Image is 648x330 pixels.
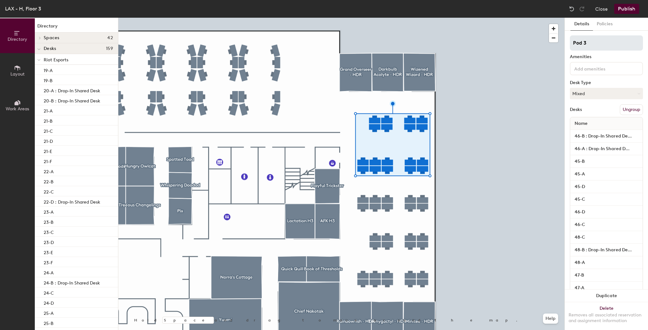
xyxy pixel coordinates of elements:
[44,228,54,235] p: 23-C
[44,76,53,83] p: 19-B
[44,147,52,154] p: 21-E
[565,290,648,302] button: Duplicate
[10,71,25,77] span: Layout
[44,299,54,306] p: 24-D
[570,18,593,31] button: Details
[35,23,118,33] h1: Directory
[570,88,643,99] button: Mixed
[573,64,630,72] input: Add amenities
[44,46,56,51] span: Desks
[44,208,53,215] p: 23-A
[44,66,53,73] p: 19-A
[44,57,68,63] span: Riot Esports
[44,248,53,255] p: 23-E
[107,35,113,40] span: 42
[571,233,641,242] input: Unnamed desk
[571,271,641,280] input: Unnamed desk
[571,208,641,217] input: Unnamed desk
[44,177,53,185] p: 22-B
[570,54,643,59] div: Amenities
[595,4,608,14] button: Close
[44,258,53,266] p: 23-F
[571,157,641,166] input: Unnamed desk
[570,80,643,85] div: Desk Type
[571,284,641,292] input: Unnamed desk
[565,302,648,330] button: DeleteRemoves all associated reservation and assignment information
[571,246,641,254] input: Unnamed desk
[44,86,100,94] p: 20-A : Drop-In Shared Desk
[106,46,113,51] span: 159
[571,118,591,129] span: Name
[8,37,27,42] span: Directory
[44,127,53,134] p: 21-C
[44,268,53,276] p: 24-A
[44,309,53,316] p: 25-A
[569,6,575,12] img: Undo
[571,258,641,267] input: Unnamed desk
[6,106,29,112] span: Work Areas
[44,157,52,164] p: 21-F
[44,187,54,195] p: 22-C
[5,5,41,13] div: LAX - H, Floor 3
[44,117,53,124] p: 21-B
[571,195,641,204] input: Unnamed desk
[570,107,582,112] div: Desks
[44,96,100,104] p: 20-B : Drop-In Shared Desk
[44,289,54,296] p: 24-C
[44,167,53,174] p: 22-A
[571,220,641,229] input: Unnamed desk
[44,319,53,326] p: 25-B
[593,18,616,31] button: Policies
[571,182,641,191] input: Unnamed desk
[579,6,585,12] img: Redo
[44,137,53,144] p: 21-D
[44,107,53,114] p: 21-A
[571,132,641,141] input: Unnamed desk
[44,35,59,40] span: Spaces
[44,278,100,286] p: 24-B : Drop-In Shared Desk
[620,104,643,115] button: Ungroup
[543,314,558,324] button: Help
[44,218,53,225] p: 23-B
[44,198,100,205] p: 22-D : Drop-In Shared Desk
[569,312,644,324] div: Removes all associated reservation and assignment information
[44,238,54,245] p: 23-D
[614,4,639,14] button: Publish
[571,144,641,153] input: Unnamed desk
[571,170,641,179] input: Unnamed desk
